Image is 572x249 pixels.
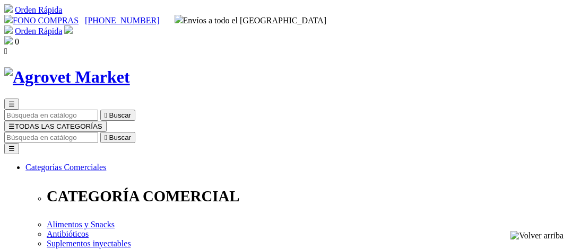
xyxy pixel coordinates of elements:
a: Orden Rápida [15,26,62,35]
i:  [105,134,107,141]
a: Acceda a su cuenta de cliente [64,26,73,35]
button: ☰ [4,99,19,110]
button: ☰ [4,143,19,154]
a: Categorías Comerciales [25,163,106,172]
p: CATEGORÍA COMERCIAL [47,188,568,205]
a: Suplementos inyectables [47,239,131,248]
img: phone.svg [4,15,13,23]
i:  [4,47,7,56]
img: Volver arriba [510,231,564,241]
i:  [105,111,107,119]
img: shopping-bag.svg [4,36,13,45]
span: ☰ [8,100,15,108]
a: [PHONE_NUMBER] [85,16,159,25]
span: Buscar [109,134,131,141]
a: Alimentos y Snacks [47,220,115,229]
img: delivery-truck.svg [175,15,183,23]
input: Buscar [4,110,98,121]
img: Agrovet Market [4,67,130,87]
button:  Buscar [100,132,135,143]
button: ☰TODAS LAS CATEGORÍAS [4,121,107,132]
img: shopping-cart.svg [4,25,13,34]
a: Orden Rápida [15,5,62,14]
input: Buscar [4,132,98,143]
img: user.svg [64,25,73,34]
span: Envíos a todo el [GEOGRAPHIC_DATA] [175,16,327,25]
span: ☰ [8,122,15,130]
img: shopping-cart.svg [4,4,13,13]
a: Antibióticos [47,229,89,238]
button:  Buscar [100,110,135,121]
span: Buscar [109,111,131,119]
span: 0 [15,37,19,46]
a: FONO COMPRAS [4,16,79,25]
